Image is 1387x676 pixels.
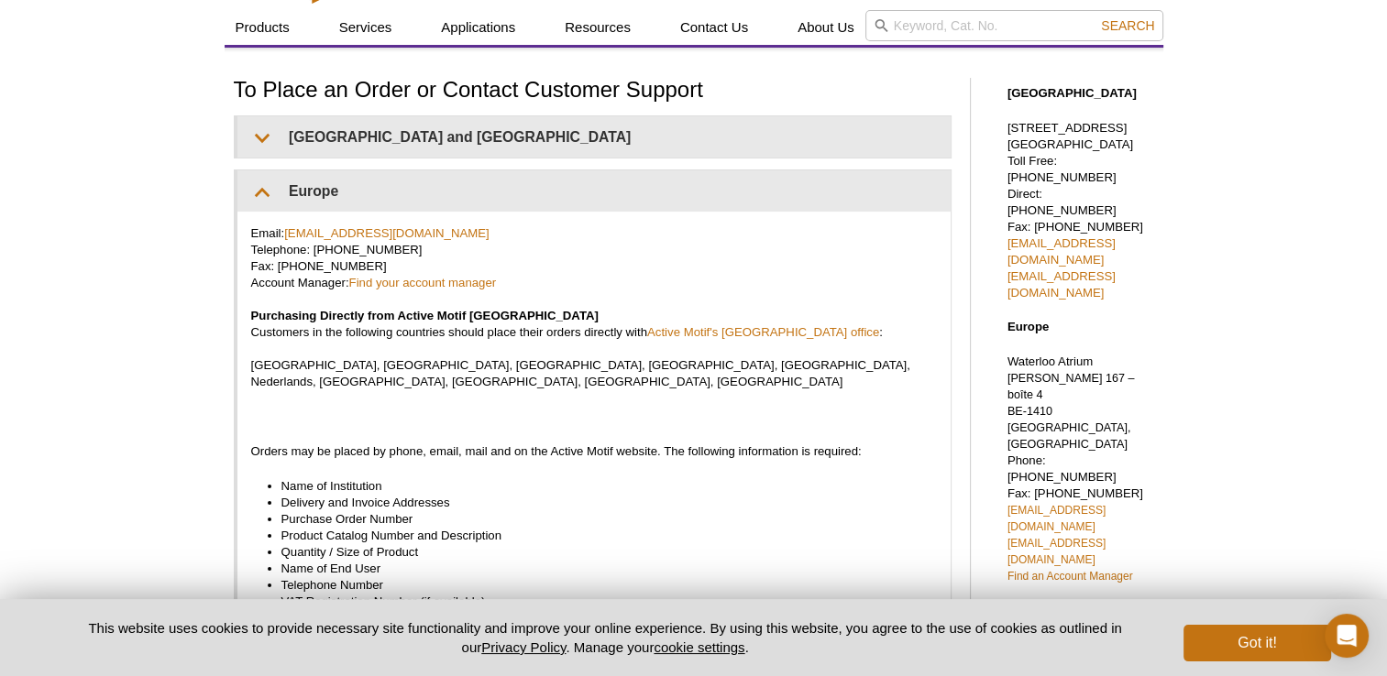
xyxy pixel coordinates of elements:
[1007,320,1049,333] strong: Europe
[284,226,490,240] a: [EMAIL_ADDRESS][DOMAIN_NAME]
[1095,17,1160,34] button: Search
[481,639,566,655] a: Privacy Policy
[328,10,403,45] a: Services
[281,544,919,561] li: Quantity / Size of Product
[1007,504,1106,533] a: [EMAIL_ADDRESS][DOMAIN_NAME]
[57,618,1154,657] p: This website uses cookies to provide necessary site functionality and improve your online experie...
[281,528,919,544] li: Product Catalog Number and Description
[1007,86,1137,100] strong: [GEOGRAPHIC_DATA]
[1101,18,1154,33] span: Search
[1007,269,1116,300] a: [EMAIL_ADDRESS][DOMAIN_NAME]
[647,325,879,339] a: Active Motif's [GEOGRAPHIC_DATA] office
[654,639,744,655] button: cookie settings
[1007,570,1133,583] a: Find an Account Manager
[251,225,937,390] p: Email: Telephone: [PHONE_NUMBER] Fax: [PHONE_NUMBER] Account Manager: Customers in the following ...
[281,478,919,495] li: Name of Institution
[251,443,937,460] p: Orders may be placed by phone, email, mail and on the Active Motif website. The following informa...
[237,116,951,158] summary: [GEOGRAPHIC_DATA] and [GEOGRAPHIC_DATA]
[865,10,1163,41] input: Keyword, Cat. No.
[554,10,642,45] a: Resources
[669,10,759,45] a: Contact Us
[281,577,919,594] li: Telephone Number
[1007,372,1135,451] span: [PERSON_NAME] 167 – boîte 4 BE-1410 [GEOGRAPHIC_DATA], [GEOGRAPHIC_DATA]
[1007,120,1154,301] p: [STREET_ADDRESS] [GEOGRAPHIC_DATA] Toll Free: [PHONE_NUMBER] Direct: [PHONE_NUMBER] Fax: [PHONE_N...
[1007,236,1116,267] a: [EMAIL_ADDRESS][DOMAIN_NAME]
[251,309,599,322] span: Purchasing Directly from Active Motif [GEOGRAPHIC_DATA]
[349,276,497,289] a: Find your account manager
[281,561,919,577] li: Name of End User
[281,511,919,528] li: Purchase Order Number
[281,594,919,610] li: VAT Registration Number (if available)
[430,10,526,45] a: Applications
[1007,537,1106,566] a: [EMAIL_ADDRESS][DOMAIN_NAME]
[281,495,919,511] li: Delivery and Invoice Addresses
[237,170,951,212] summary: Europe
[1007,354,1154,584] p: Waterloo Atrium Phone: [PHONE_NUMBER] Fax: [PHONE_NUMBER]
[1183,625,1330,661] button: Got it!
[1325,614,1369,658] div: Open Intercom Messenger
[234,78,952,104] h1: To Place an Order or Contact Customer Support
[225,10,301,45] a: Products
[787,10,865,45] a: About Us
